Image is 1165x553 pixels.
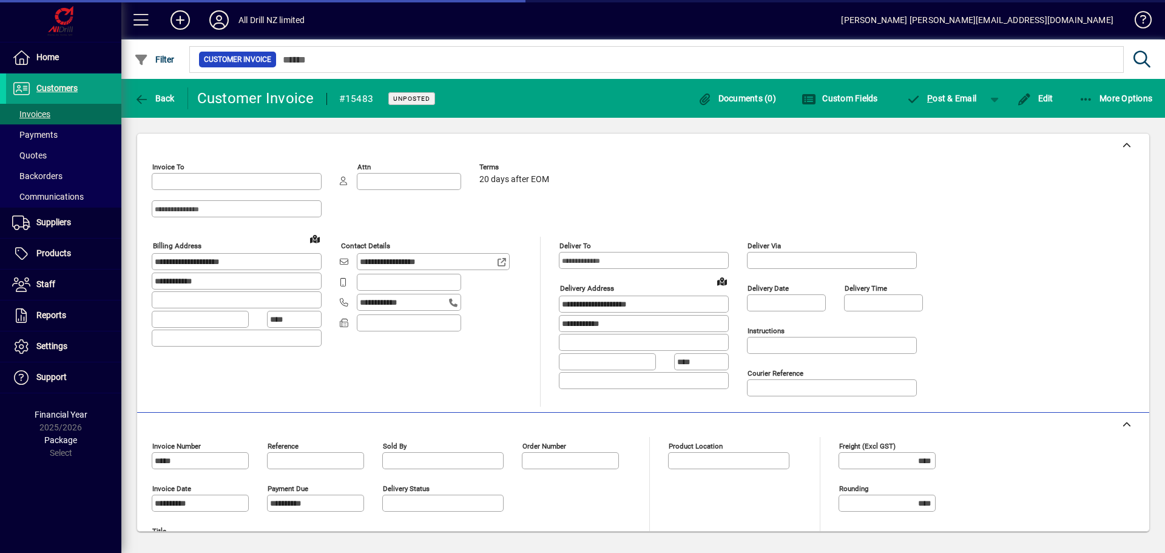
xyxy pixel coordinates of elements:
mat-label: Delivery date [748,284,789,293]
mat-label: Deliver To [559,242,591,250]
a: Communications [6,186,121,207]
a: Support [6,362,121,393]
div: [PERSON_NAME] [PERSON_NAME][EMAIL_ADDRESS][DOMAIN_NAME] [841,10,1113,30]
a: Payments [6,124,121,145]
a: View on map [712,271,732,291]
mat-label: Reference [268,442,299,450]
span: 20 days after EOM [479,175,549,185]
mat-label: Title [152,527,166,535]
mat-label: Invoice number [152,442,201,450]
button: Filter [131,49,178,70]
a: Settings [6,331,121,362]
mat-label: Deliver via [748,242,781,250]
button: More Options [1076,87,1156,109]
span: Customers [36,83,78,93]
span: Support [36,372,67,382]
div: Customer Invoice [197,89,314,108]
span: Invoices [12,109,50,119]
button: Edit [1014,87,1056,109]
span: Terms [479,163,552,171]
span: Communications [12,192,84,202]
span: Staff [36,279,55,289]
button: Post & Email [900,87,983,109]
mat-label: Sold by [383,442,407,450]
a: Staff [6,270,121,300]
span: Suppliers [36,217,71,227]
button: Documents (0) [694,87,779,109]
span: More Options [1079,93,1153,103]
span: Documents (0) [697,93,776,103]
mat-label: Invoice To [152,163,184,171]
button: Back [131,87,178,109]
a: Products [6,239,121,269]
a: View on map [305,229,325,248]
span: Home [36,52,59,62]
a: Home [6,42,121,73]
a: Quotes [6,145,121,166]
span: Quotes [12,151,47,160]
mat-label: Invoice date [152,484,191,493]
span: Custom Fields [802,93,878,103]
div: All Drill NZ limited [238,10,305,30]
span: Settings [36,341,67,351]
mat-label: Courier Reference [748,369,803,378]
span: Financial Year [35,410,87,419]
span: Back [134,93,175,103]
mat-label: Delivery time [845,284,887,293]
a: Invoices [6,104,121,124]
span: ost & Email [907,93,977,103]
mat-label: Product location [669,442,723,450]
span: Payments [12,130,58,140]
a: Backorders [6,166,121,186]
span: Reports [36,310,66,320]
mat-label: Attn [357,163,371,171]
span: Backorders [12,171,62,181]
button: Custom Fields [799,87,881,109]
a: Reports [6,300,121,331]
button: Add [161,9,200,31]
a: Suppliers [6,208,121,238]
span: Package [44,435,77,445]
span: P [927,93,933,103]
span: Filter [134,55,175,64]
mat-label: Payment due [268,484,308,493]
mat-label: Order number [522,442,566,450]
div: #15483 [339,89,374,109]
span: Customer Invoice [204,53,271,66]
span: Edit [1017,93,1053,103]
span: Unposted [393,95,430,103]
span: Products [36,248,71,258]
mat-label: Instructions [748,327,785,335]
mat-label: Delivery status [383,484,430,493]
app-page-header-button: Back [121,87,188,109]
a: Knowledge Base [1126,2,1150,42]
mat-label: Rounding [839,484,868,493]
mat-label: Freight (excl GST) [839,442,896,450]
button: Profile [200,9,238,31]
